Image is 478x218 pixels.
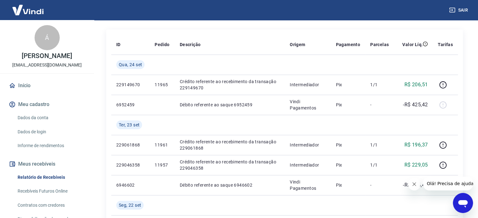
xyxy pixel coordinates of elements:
p: Intermediador [290,82,326,88]
div: Á [35,25,60,50]
p: Vindi Pagamentos [290,179,326,191]
a: Dados de login [15,125,86,138]
a: Informe de rendimentos [15,139,86,152]
p: Débito referente ao saque 6952459 [180,102,280,108]
p: Intermediador [290,142,326,148]
span: Olá! Precisa de ajuda? [4,4,53,9]
p: Intermediador [290,162,326,168]
p: - [370,102,389,108]
p: Pix [336,102,360,108]
p: 229149670 [116,82,145,88]
img: Vindi [8,0,48,19]
p: Pix [336,162,360,168]
p: Pedido [155,41,169,48]
p: Crédito referente ao recebimento da transação 229149670 [180,78,280,91]
p: 1/1 [370,82,389,88]
p: Pix [336,82,360,88]
button: Sair [448,4,470,16]
p: 1/1 [370,142,389,148]
p: 6952459 [116,102,145,108]
p: 6946602 [116,182,145,188]
a: Relatório de Recebíveis [15,171,86,184]
p: 11957 [155,162,169,168]
p: Tarifas [438,41,453,48]
p: Débito referente ao saque 6946602 [180,182,280,188]
p: Pix [336,182,360,188]
p: -R$ 195,42 [403,181,428,189]
p: Pix [336,142,360,148]
iframe: Mensagem da empresa [423,177,473,190]
p: 11965 [155,82,169,88]
p: Crédito referente ao recebimento da transação 229061868 [180,139,280,151]
a: Início [8,79,86,93]
button: Meus recebíveis [8,157,86,171]
span: Seg, 22 set [119,202,141,208]
p: [EMAIL_ADDRESS][DOMAIN_NAME] [12,62,82,68]
p: 11961 [155,142,169,148]
p: R$ 229,05 [404,161,428,169]
p: Valor Líq. [402,41,423,48]
p: ID [116,41,121,48]
a: Contratos com credores [15,199,86,212]
iframe: Fechar mensagem [408,178,420,190]
span: Qua, 24 set [119,61,142,68]
p: Pagamento [336,41,360,48]
p: -R$ 425,42 [403,101,428,109]
p: 1/1 [370,162,389,168]
p: [PERSON_NAME] [22,53,72,59]
p: 229046358 [116,162,145,168]
p: R$ 206,51 [404,81,428,88]
p: Vindi Pagamentos [290,98,326,111]
p: Parcelas [370,41,389,48]
p: - [370,182,389,188]
a: Dados da conta [15,111,86,124]
p: R$ 196,37 [404,141,428,149]
span: Ter, 23 set [119,122,140,128]
p: Origem [290,41,305,48]
iframe: Botão para abrir a janela de mensagens [453,193,473,213]
p: 229061868 [116,142,145,148]
button: Meu cadastro [8,98,86,111]
p: Crédito referente ao recebimento da transação 229046358 [180,159,280,171]
a: Recebíveis Futuros Online [15,185,86,198]
p: Descrição [180,41,201,48]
